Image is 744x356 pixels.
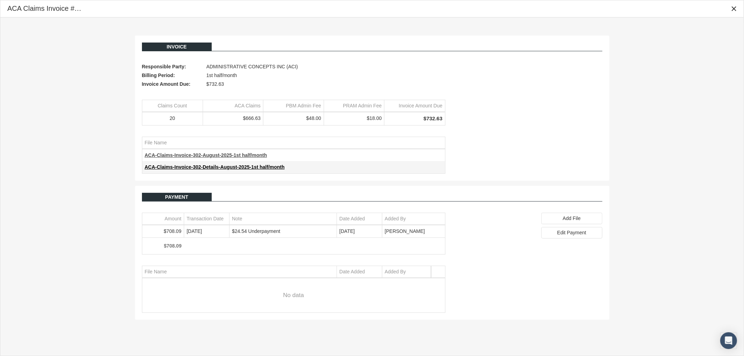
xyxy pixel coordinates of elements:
td: [DATE] [337,225,382,237]
td: Column Date Added [337,213,382,225]
div: Added By [385,215,406,222]
div: File Name [145,139,167,146]
span: Payment [165,194,188,200]
span: Invoice [167,44,187,50]
div: File Name [145,268,167,275]
span: Edit Payment [557,230,586,235]
div: Edit Payment [541,227,602,238]
span: $732.63 [206,80,224,89]
td: Column Amount [142,213,184,225]
div: PBM Admin Fee [286,103,321,109]
div: Transaction Date [187,215,224,222]
span: Billing Period: [142,71,203,80]
td: Column Transaction Date [184,213,230,225]
div: Date Added [339,215,365,222]
div: Invoice Amount Due [399,103,442,109]
div: Data grid [142,213,445,255]
td: Column File Name [142,137,445,149]
div: $18.00 [326,115,382,122]
div: Claims Count [158,103,187,109]
div: Data grid [142,100,445,125]
td: $24.54 Underpayment [230,225,337,237]
span: ADMINISTRATIVE CONCEPTS INC (ACI) [206,62,298,71]
td: [DATE] [184,225,230,237]
div: Add File [541,213,602,224]
td: Column Invoice Amount Due [384,100,445,112]
div: Close [728,2,740,15]
div: Note [232,215,242,222]
span: Add File [563,215,580,221]
td: [PERSON_NAME] [382,225,445,237]
td: Column Added By [382,266,431,278]
td: 20 [142,113,203,125]
div: $732.63 [387,115,442,122]
td: Column ACA Claims [203,100,263,112]
div: Open Intercom Messenger [720,332,737,349]
span: Responsible Party: [142,62,203,71]
div: $708.09 [145,243,182,249]
div: $48.00 [266,115,321,122]
div: Date Added [339,268,365,275]
span: ACA-Claims-Invoice-302-August-2025-1st half/month [145,152,267,158]
td: Column Date Added [337,266,382,278]
td: Column File Name [142,266,337,278]
div: ACA Claims Invoice #302 [7,4,84,13]
div: Added By [385,268,406,275]
div: Amount [165,215,181,222]
td: Column Added By [382,213,445,225]
td: Column PRAM Admin Fee [324,100,384,112]
div: PRAM Admin Fee [343,103,382,109]
td: $708.09 [142,225,184,237]
div: ACA Claims [235,103,261,109]
td: Column Claims Count [142,100,203,112]
td: Column PBM Admin Fee [263,100,324,112]
div: Data grid [142,266,445,313]
span: 1st half/month [206,71,237,80]
div: $666.63 [205,115,261,122]
span: Invoice Amount Due: [142,80,203,89]
td: Column Note [230,213,337,225]
span: ACA-Claims-Invoice-302-Details-August-2025-1st half/month [145,164,285,170]
div: Data grid [142,137,445,174]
